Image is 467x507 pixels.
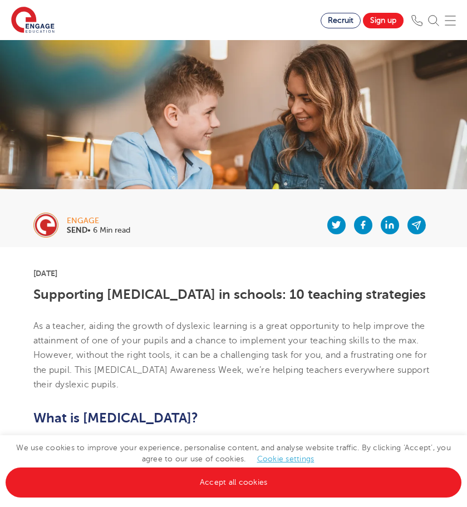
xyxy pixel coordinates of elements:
a: Accept all cookies [6,467,461,498]
img: Mobile Menu [445,15,456,26]
span: Recruit [328,16,353,24]
p: • 6 Min read [67,227,130,234]
a: Recruit [321,13,361,28]
div: engage [67,217,130,225]
a: Cookie settings [257,455,314,463]
p: [DATE] [33,269,434,277]
h1: Supporting [MEDICAL_DATA] in schools: 10 teaching strategies [33,287,434,302]
b: SEND [67,226,87,234]
img: Search [428,15,439,26]
span: We use cookies to improve your experience, personalise content, and analyse website traffic. By c... [6,444,461,486]
img: Phone [411,15,422,26]
a: Sign up [363,13,404,28]
b: What is [MEDICAL_DATA]? [33,410,198,426]
img: Engage Education [11,7,55,35]
span: As a teacher, aiding the growth of dyslexic learning is a great opportunity to help improve the a... [33,321,430,390]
